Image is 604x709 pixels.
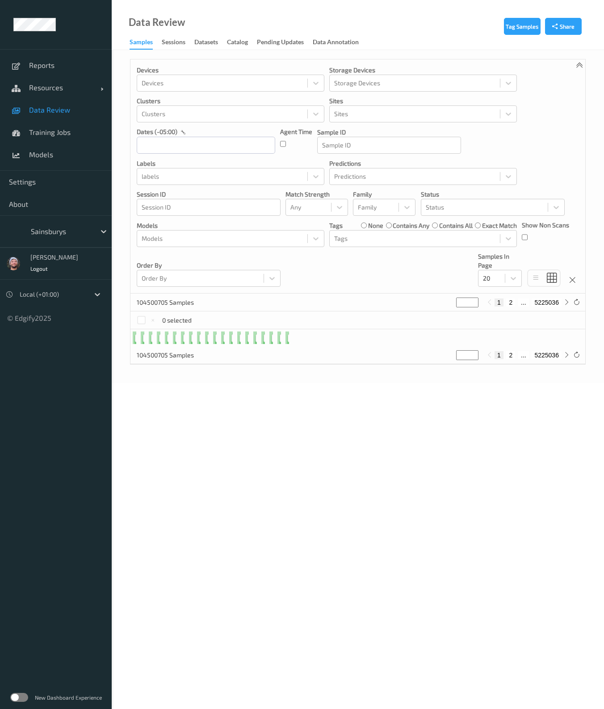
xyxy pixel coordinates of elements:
[478,252,522,270] p: Samples In Page
[518,351,529,359] button: ...
[532,298,562,306] button: 5225036
[317,128,461,137] p: Sample ID
[353,190,415,199] p: Family
[137,96,324,105] p: Clusters
[194,38,218,49] div: Datasets
[439,221,473,230] label: contains all
[137,127,177,136] p: dates (-05:00)
[130,36,162,50] a: Samples
[257,38,304,49] div: Pending Updates
[368,221,383,230] label: none
[137,221,324,230] p: Models
[137,190,281,199] p: Session ID
[137,261,281,270] p: Order By
[495,298,503,306] button: 1
[227,38,248,49] div: Catalog
[329,96,517,105] p: Sites
[518,298,529,306] button: ...
[329,221,343,230] p: Tags
[393,221,429,230] label: contains any
[280,127,312,136] p: Agent Time
[421,190,565,199] p: Status
[162,36,194,49] a: Sessions
[137,351,204,360] p: 104500705 Samples
[532,351,562,359] button: 5225036
[313,36,368,49] a: Data Annotation
[329,159,517,168] p: Predictions
[129,18,185,27] div: Data Review
[285,190,348,199] p: Match Strength
[482,221,517,230] label: exact match
[506,298,515,306] button: 2
[137,298,204,307] p: 104500705 Samples
[495,351,503,359] button: 1
[313,38,359,49] div: Data Annotation
[545,18,582,35] button: Share
[329,66,517,75] p: Storage Devices
[130,38,153,50] div: Samples
[504,18,541,35] button: Tag Samples
[522,221,569,230] p: Show Non Scans
[227,36,257,49] a: Catalog
[257,36,313,49] a: Pending Updates
[194,36,227,49] a: Datasets
[506,351,515,359] button: 2
[162,38,185,49] div: Sessions
[162,316,192,325] p: 0 selected
[137,159,324,168] p: labels
[137,66,324,75] p: Devices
